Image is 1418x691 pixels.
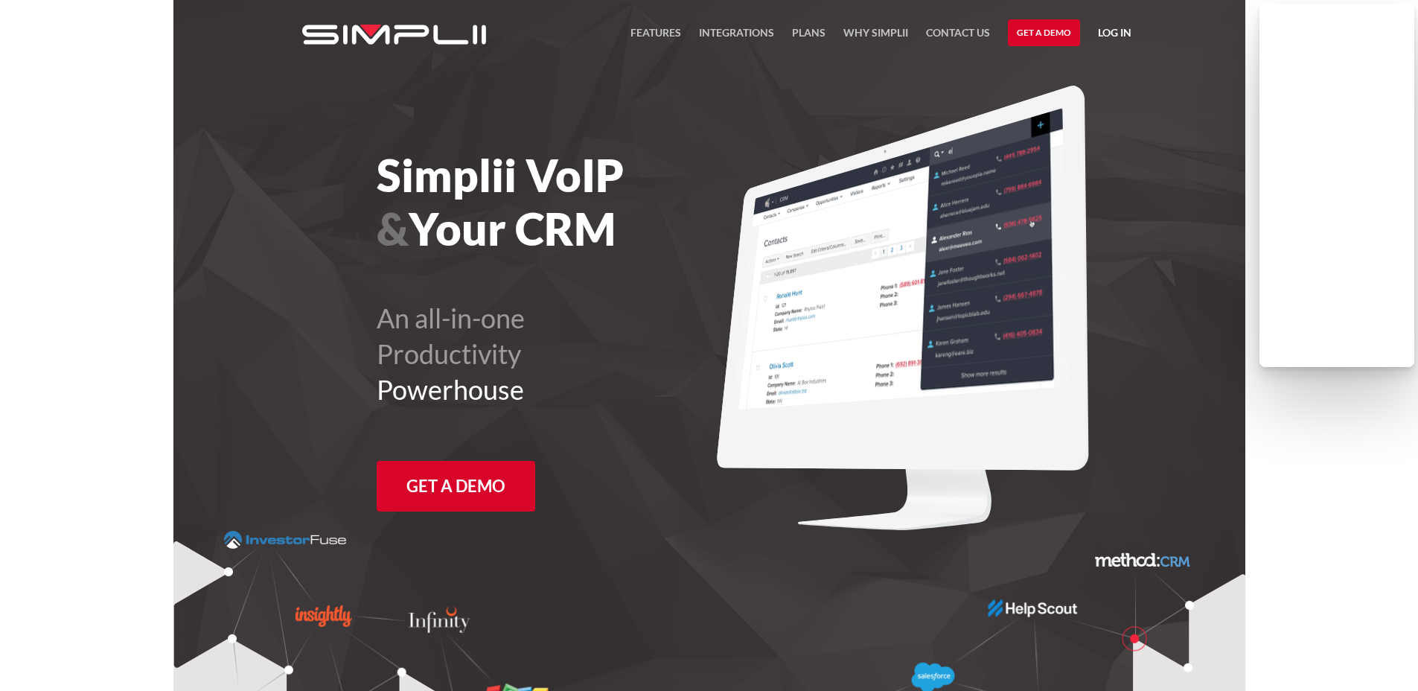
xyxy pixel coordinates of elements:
[699,24,774,51] a: Integrations
[1008,19,1080,46] a: Get a Demo
[1098,24,1131,46] a: Log in
[302,25,486,45] img: Simplii
[377,373,524,406] span: Powerhouse
[843,24,908,51] a: Why Simplii
[377,202,409,255] span: &
[630,24,681,51] a: FEATURES
[926,24,990,51] a: Contact US
[377,148,791,255] h1: Simplii VoIP Your CRM
[377,300,791,407] h2: An all-in-one Productivity
[792,24,825,51] a: Plans
[377,461,535,512] a: Get a Demo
